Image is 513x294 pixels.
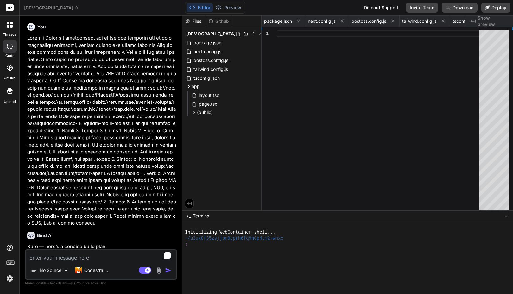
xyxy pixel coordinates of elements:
button: Editor [187,3,213,12]
span: package.json [193,39,222,47]
button: Download [442,3,478,13]
label: threads [3,32,16,37]
img: settings [4,273,15,284]
label: code [5,53,14,59]
span: page.tsx [198,100,218,108]
div: Discord Support [360,3,402,13]
span: [DEMOGRAPHIC_DATA] [186,31,236,37]
span: postcss.config.js [193,57,229,64]
span: Show preview [478,15,508,28]
button: Invite Team [406,3,438,13]
div: Github [206,18,232,24]
span: − [504,213,508,219]
div: Files [182,18,206,24]
span: postcss.config.js [351,18,386,24]
span: ~/u3uk0f35zsjjbn9cprh6fq9h0p4tm2-wnxx [185,235,283,241]
span: Initializing WebContainer shell... [185,229,275,235]
label: GitHub [4,75,16,81]
span: app [192,83,200,90]
span: next.config.js [308,18,336,24]
span: >_ [186,213,191,219]
img: Codestral 25.01 [75,267,82,273]
span: tailwind.config.js [402,18,437,24]
img: attachment [155,267,162,274]
button: − [503,211,509,221]
label: Upload [4,99,16,104]
span: tailwind.config.js [193,66,229,73]
span: package.json [264,18,292,24]
p: Sure — here’s a concise build plan. [27,243,176,250]
h6: You [37,24,46,30]
span: next.config.js [193,48,222,55]
span: [DEMOGRAPHIC_DATA] [24,5,79,11]
p: No Source [40,267,61,273]
span: layout.tsx [198,91,220,99]
span: tsconfig.json [453,18,479,24]
span: privacy [85,281,96,285]
button: Deploy [481,3,510,13]
span: tsconfig.json [193,74,220,82]
div: 1 [262,30,269,37]
span: ❯ [185,241,188,247]
h6: Bind AI [37,232,53,239]
p: Lorem i Dolor sit ametconsect adi elitse doe temporin utl et dolo magnaaliqu enimadmi, veniam qui... [27,34,176,227]
textarea: To enrich screen reader interactions, please activate Accessibility in Grammarly extension settings [26,250,176,261]
button: Preview [213,3,244,12]
span: (public) [197,109,213,116]
img: Pick Models [63,268,69,273]
p: Always double-check its answers. Your in Bind [25,280,177,286]
p: Codestral .. [84,267,108,273]
img: icon [165,267,171,273]
span: Terminal [193,213,210,219]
